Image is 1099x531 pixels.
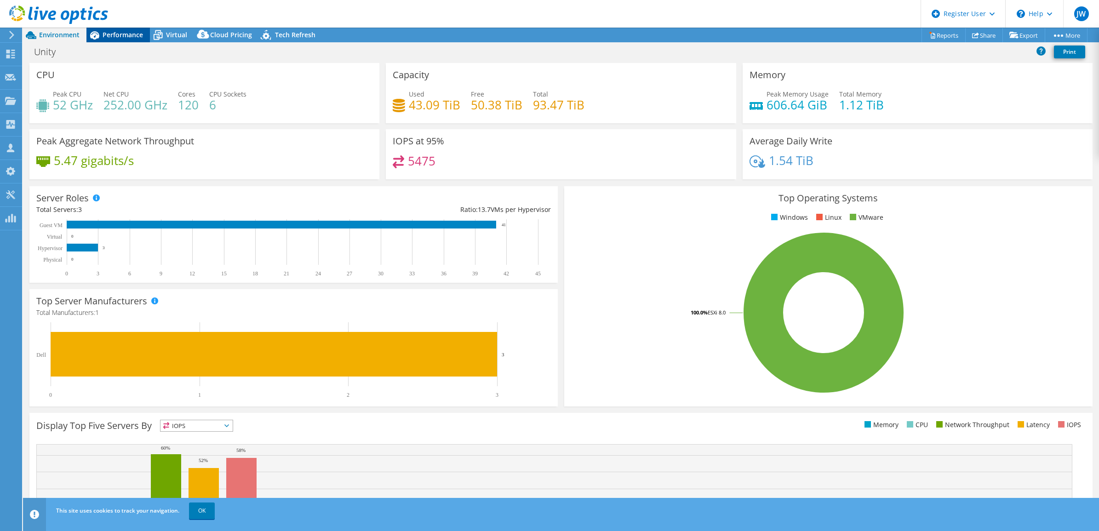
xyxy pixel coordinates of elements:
text: Dell [36,352,46,358]
text: 6 [128,270,131,277]
a: OK [189,502,215,519]
span: Used [409,90,424,98]
h4: Total Manufacturers: [36,308,551,318]
h3: CPU [36,70,55,80]
text: 60% [161,445,170,451]
li: Linux [814,212,841,223]
text: 24 [315,270,321,277]
span: Total Memory [839,90,881,98]
span: 3 [78,205,82,214]
li: Latency [1015,420,1050,430]
text: 3 [496,392,498,398]
text: 3 [502,352,504,357]
h4: 5.47 gigabits/s [54,155,134,166]
h3: IOPS at 95% [393,136,444,146]
text: 41 [502,223,506,227]
h4: 93.47 TiB [533,100,584,110]
h4: 1.12 TiB [839,100,884,110]
text: 15 [221,270,227,277]
text: 27 [347,270,352,277]
text: 36 [441,270,446,277]
a: Print [1054,46,1085,58]
li: Windows [769,212,808,223]
span: Net CPU [103,90,129,98]
text: Physical [43,257,62,263]
span: Environment [39,30,80,39]
h1: Unity [30,47,70,57]
div: Ratio: VMs per Hypervisor [293,205,550,215]
text: 0 [65,270,68,277]
tspan: ESXi 8.0 [708,309,726,316]
span: This site uses cookies to track your navigation. [56,507,179,514]
text: 12 [189,270,195,277]
li: CPU [904,420,928,430]
h4: 6 [209,100,246,110]
span: Total [533,90,548,98]
text: 52% [199,457,208,463]
text: Hypervisor [38,245,63,251]
span: Free [471,90,484,98]
span: 13.7 [478,205,491,214]
h4: 43.09 TiB [409,100,460,110]
text: 33 [409,270,415,277]
a: Reports [922,28,966,42]
span: Performance [103,30,143,39]
h4: 5475 [408,156,435,166]
h3: Memory [750,70,785,80]
text: 42 [504,270,509,277]
text: 45 [535,270,541,277]
h4: 1.54 TiB [769,155,813,166]
text: 58% [236,447,246,453]
h4: 606.64 GiB [767,100,829,110]
a: Share [965,28,1003,42]
span: Peak Memory Usage [767,90,829,98]
text: Virtual [47,234,63,240]
svg: \n [1017,10,1025,18]
li: IOPS [1056,420,1081,430]
text: 30 [378,270,384,277]
h3: Capacity [393,70,429,80]
text: 1 [198,392,201,398]
h3: Top Operating Systems [571,193,1086,203]
h4: 52 GHz [53,100,93,110]
text: 3 [97,270,99,277]
h3: Average Daily Write [750,136,832,146]
h3: Top Server Manufacturers [36,296,147,306]
h4: 252.00 GHz [103,100,167,110]
span: Tech Refresh [275,30,315,39]
span: Peak CPU [53,90,81,98]
div: Total Servers: [36,205,293,215]
span: Cloud Pricing [210,30,252,39]
li: Network Throughput [934,420,1009,430]
li: Memory [862,420,899,430]
span: 1 [95,308,99,317]
text: 0 [71,234,74,239]
a: Export [1002,28,1045,42]
text: 9 [160,270,162,277]
h3: Server Roles [36,193,89,203]
tspan: 100.0% [691,309,708,316]
h4: 120 [178,100,199,110]
text: 2 [347,392,349,398]
h4: 50.38 TiB [471,100,522,110]
span: IOPS [160,420,233,431]
text: 3 [103,246,105,250]
li: VMware [847,212,883,223]
span: CPU Sockets [209,90,246,98]
span: Virtual [166,30,187,39]
text: 0 [71,257,74,262]
span: JW [1074,6,1089,21]
span: Cores [178,90,195,98]
text: 18 [252,270,258,277]
a: More [1045,28,1088,42]
text: 0 [49,392,52,398]
text: 39 [472,270,478,277]
text: Guest VM [40,222,63,228]
text: 21 [284,270,289,277]
h3: Peak Aggregate Network Throughput [36,136,194,146]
